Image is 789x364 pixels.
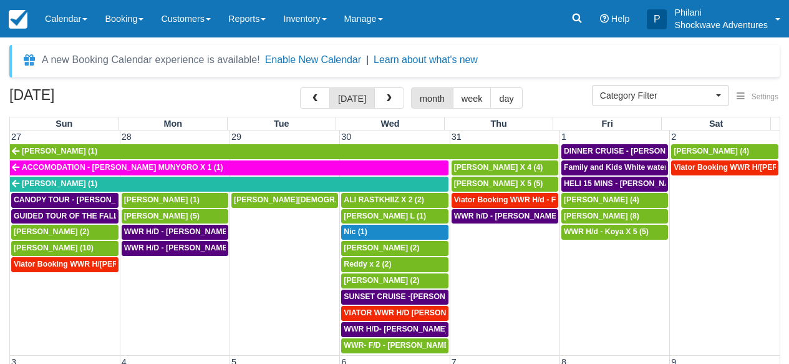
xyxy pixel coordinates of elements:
[380,119,399,129] span: Wed
[344,325,470,333] span: WWR H/D- [PERSON_NAME] X2 (2)
[22,147,97,155] span: [PERSON_NAME] (1)
[344,260,391,268] span: Reddy x 2 (2)
[124,243,253,252] span: WWR H/D - [PERSON_NAME] X5 (5)
[344,195,424,204] span: ALI RASTKHIIZ X 2 (2)
[10,160,448,175] a: ACCOMODATION - [PERSON_NAME] MUNYORO X 1 (1)
[341,306,448,321] a: VIATOR WWR H/D [PERSON_NAME] 4 (4)
[329,87,375,109] button: [DATE]
[671,160,778,175] a: Viator Booking WWR H/[PERSON_NAME] 4 (4)
[11,257,119,272] a: Viator Booking WWR H/[PERSON_NAME] [PERSON_NAME][GEOGRAPHIC_DATA] (1)
[729,88,786,106] button: Settings
[122,193,228,208] a: [PERSON_NAME] (1)
[600,14,609,23] i: Help
[341,257,448,272] a: Reddy x 2 (2)
[341,241,448,256] a: [PERSON_NAME] (2)
[602,119,613,129] span: Fri
[231,193,338,208] a: [PERSON_NAME][DEMOGRAPHIC_DATA] (6)
[10,144,558,159] a: [PERSON_NAME] (1)
[344,276,419,285] span: [PERSON_NAME] (2)
[14,195,163,204] span: CANOPY TOUR - [PERSON_NAME] X5 (5)
[230,132,243,142] span: 29
[14,243,94,252] span: [PERSON_NAME] (10)
[341,273,448,288] a: [PERSON_NAME] (2)
[674,6,768,19] p: Philani
[122,209,228,224] a: [PERSON_NAME] (5)
[647,9,667,29] div: P
[14,260,323,268] span: Viator Booking WWR H/[PERSON_NAME] [PERSON_NAME][GEOGRAPHIC_DATA] (1)
[274,119,289,129] span: Tue
[122,225,228,240] a: WWR H/D - [PERSON_NAME] X1 (1)
[122,241,228,256] a: WWR H/D - [PERSON_NAME] X5 (5)
[124,195,200,204] span: [PERSON_NAME] (1)
[344,227,367,236] span: Nic (1)
[22,179,97,188] span: [PERSON_NAME] (1)
[671,144,778,159] a: [PERSON_NAME] (4)
[124,212,200,220] span: [PERSON_NAME] (5)
[11,241,119,256] a: [PERSON_NAME] (10)
[709,119,723,129] span: Sat
[561,193,668,208] a: [PERSON_NAME] (4)
[124,227,253,236] span: WWR H/D - [PERSON_NAME] X1 (1)
[341,322,448,337] a: WWR H/D- [PERSON_NAME] X2 (2)
[454,163,543,172] span: [PERSON_NAME] X 4 (4)
[42,52,260,67] div: A new Booking Calendar experience is available!
[674,19,768,31] p: Shockwave Adventures
[411,87,453,109] button: month
[560,132,568,142] span: 1
[592,85,729,106] button: Category Filter
[374,54,478,65] a: Learn about what's new
[11,193,119,208] a: CANOPY TOUR - [PERSON_NAME] X5 (5)
[564,147,718,155] span: DINNER CRUISE - [PERSON_NAME] X4 (4)
[340,132,352,142] span: 30
[452,160,558,175] a: [PERSON_NAME] X 4 (4)
[452,177,558,192] a: [PERSON_NAME] X 5 (5)
[9,87,167,111] h2: [DATE]
[341,193,448,208] a: ALI RASTKHIIZ X 2 (2)
[454,195,622,204] span: Viator Booking WWR H/d - Froger Julien X1 (1)
[265,54,361,66] button: Enable New Calendar
[10,177,448,192] a: [PERSON_NAME] (1)
[10,132,22,142] span: 27
[564,195,639,204] span: [PERSON_NAME] (4)
[564,227,649,236] span: WWR H/d - Koya X 5 (5)
[366,54,369,65] span: |
[490,87,522,109] button: day
[163,119,182,129] span: Mon
[11,225,119,240] a: [PERSON_NAME] (2)
[344,341,474,350] span: WWR- F/D - [PERSON_NAME] X1 (1)
[450,132,463,142] span: 31
[564,179,707,188] span: HELI 15 MINS - [PERSON_NAME] X4 (4)
[454,212,582,220] span: WWR h/D - [PERSON_NAME] X2 (2)
[674,147,749,155] span: [PERSON_NAME] (4)
[120,132,133,142] span: 28
[561,209,668,224] a: [PERSON_NAME] (8)
[344,308,493,317] span: VIATOR WWR H/D [PERSON_NAME] 4 (4)
[341,225,448,240] a: Nic (1)
[344,292,497,301] span: SUNSET CRUISE -[PERSON_NAME] X2 (2)
[600,89,713,102] span: Category Filter
[452,209,558,224] a: WWR h/D - [PERSON_NAME] X2 (2)
[561,177,668,192] a: HELI 15 MINS - [PERSON_NAME] X4 (4)
[561,225,668,240] a: WWR H/d - Koya X 5 (5)
[341,290,448,305] a: SUNSET CRUISE -[PERSON_NAME] X2 (2)
[11,209,119,224] a: GUIDED TOUR OF THE FALLS - [PERSON_NAME] X 5 (5)
[564,212,639,220] span: [PERSON_NAME] (8)
[490,119,506,129] span: Thu
[454,179,543,188] span: [PERSON_NAME] X 5 (5)
[22,163,223,172] span: ACCOMODATION - [PERSON_NAME] MUNYORO X 1 (1)
[9,10,27,29] img: checkfront-main-nav-mini-logo.png
[14,227,89,236] span: [PERSON_NAME] (2)
[611,14,630,24] span: Help
[14,212,219,220] span: GUIDED TOUR OF THE FALLS - [PERSON_NAME] X 5 (5)
[341,338,448,353] a: WWR- F/D - [PERSON_NAME] X1 (1)
[56,119,72,129] span: Sun
[344,212,426,220] span: [PERSON_NAME] L (1)
[452,193,558,208] a: Viator Booking WWR H/d - Froger Julien X1 (1)
[561,160,668,175] a: Family and Kids White water Rafting - [PERSON_NAME] X4 (4)
[234,195,397,204] span: [PERSON_NAME][DEMOGRAPHIC_DATA] (6)
[561,144,668,159] a: DINNER CRUISE - [PERSON_NAME] X4 (4)
[670,132,677,142] span: 2
[752,92,778,101] span: Settings
[341,209,448,224] a: [PERSON_NAME] L (1)
[453,87,491,109] button: week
